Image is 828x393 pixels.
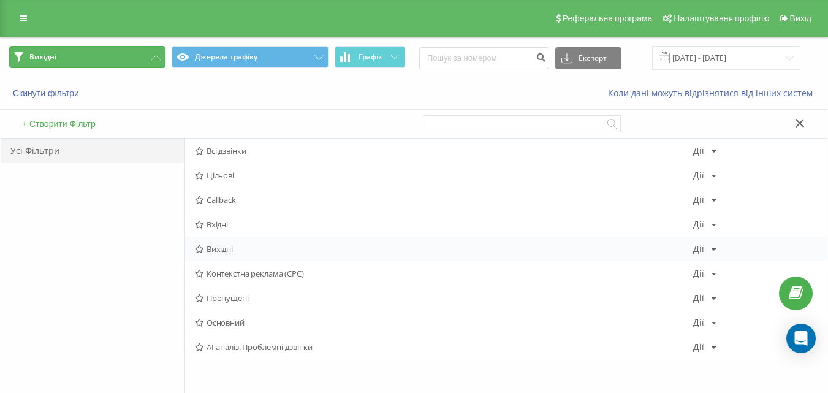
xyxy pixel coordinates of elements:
button: + Створити Фільтр [18,118,99,129]
span: Вихідні [195,245,693,253]
div: Дії [693,318,704,327]
div: Дії [693,294,704,302]
div: Дії [693,343,704,351]
span: Вихід [790,13,811,23]
span: Пропущені [195,294,693,302]
div: Дії [693,269,704,278]
span: Callback [195,196,693,204]
div: Дії [693,245,704,253]
span: Вхідні [195,220,693,229]
span: Основний [195,318,693,327]
div: Дії [693,147,704,155]
div: Усі Фільтри [1,139,184,163]
button: Скинути фільтри [9,88,85,99]
span: Цільові [195,171,693,180]
span: Графік [359,53,382,61]
span: Всі дзвінки [195,147,693,155]
div: Дії [693,196,704,204]
span: Реферальна програма [563,13,653,23]
button: Експорт [555,47,621,69]
div: Open Intercom Messenger [786,324,816,353]
button: Графік [335,46,405,68]
div: Дії [693,171,704,180]
span: Налаштування профілю [674,13,769,23]
button: Закрити [791,118,809,131]
a: Коли дані можуть відрізнятися вiд інших систем [608,87,819,99]
button: Джерела трафіку [172,46,328,68]
div: Дії [693,220,704,229]
span: Вихідні [29,52,56,62]
input: Пошук за номером [419,47,549,69]
span: Контекстна реклама (CPC) [195,269,693,278]
span: AI-аналіз. Проблемні дзвінки [195,343,693,351]
button: Вихідні [9,46,165,68]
